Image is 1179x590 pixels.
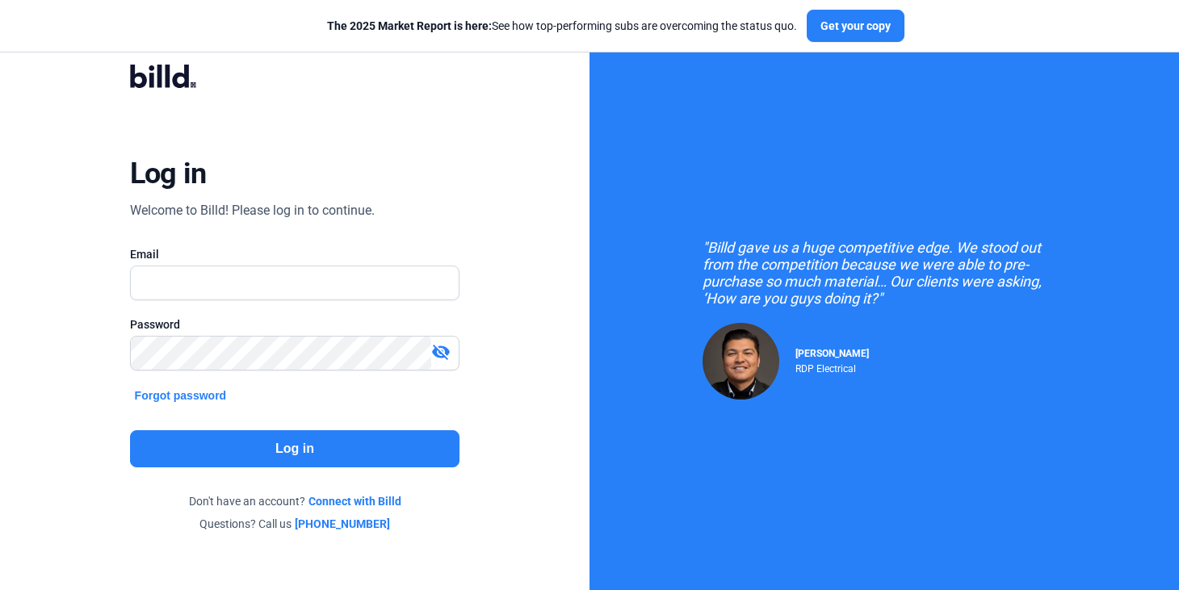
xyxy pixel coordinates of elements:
div: Email [130,246,460,262]
div: Don't have an account? [130,493,460,509]
span: [PERSON_NAME] [795,348,869,359]
div: Log in [130,156,207,191]
a: [PHONE_NUMBER] [295,516,390,532]
div: "Billd gave us a huge competitive edge. We stood out from the competition because we were able to... [703,239,1066,307]
span: The 2025 Market Report is here: [327,19,492,32]
div: Password [130,316,460,333]
img: Raul Pacheco [703,323,779,400]
div: Welcome to Billd! Please log in to continue. [130,201,375,220]
mat-icon: visibility_off [431,342,451,362]
div: RDP Electrical [795,359,869,375]
div: Questions? Call us [130,516,460,532]
button: Log in [130,430,460,467]
div: See how top-performing subs are overcoming the status quo. [327,18,797,34]
a: Connect with Billd [308,493,401,509]
button: Forgot password [130,387,232,404]
button: Get your copy [807,10,904,42]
